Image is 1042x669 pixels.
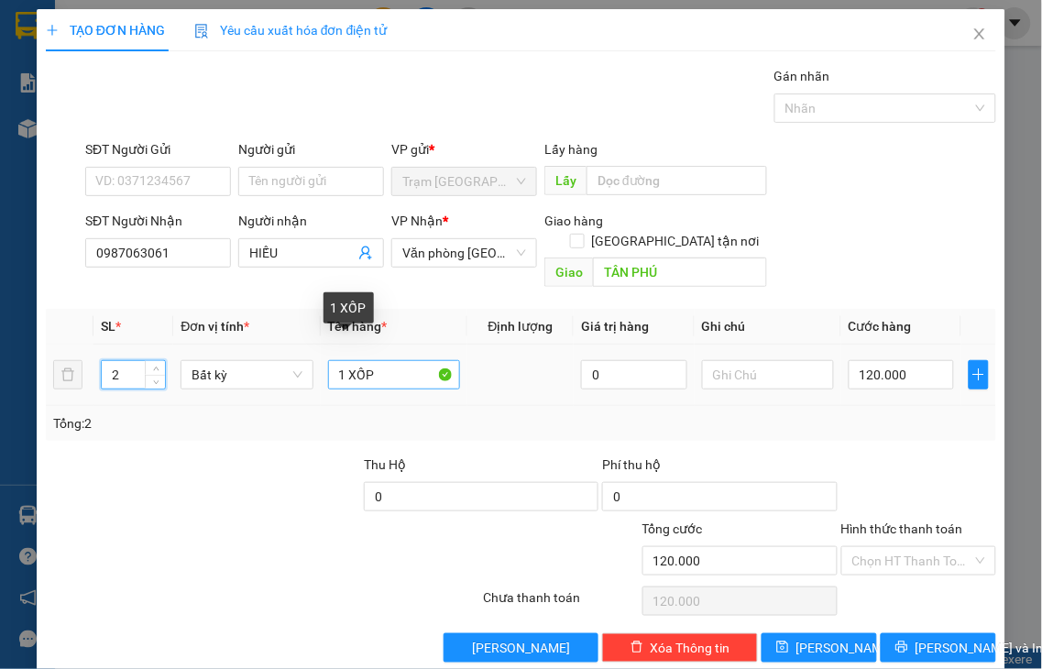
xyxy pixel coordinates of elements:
button: [PERSON_NAME] [444,633,599,663]
div: Tổng: 2 [53,413,404,433]
span: SL [101,319,115,334]
span: Định lượng [488,319,554,334]
input: Ghi Chú [702,360,834,389]
label: Gán nhãn [774,69,830,83]
th: Ghi chú [695,309,841,345]
div: Chưa thanh toán [481,587,641,620]
span: plus [46,24,59,37]
span: Cước hàng [849,319,912,334]
span: Thu Hộ [364,457,406,472]
span: Bất kỳ [192,361,302,389]
input: Dọc đường [587,166,767,195]
span: Văn phòng Tân Phú [402,239,526,267]
span: VP Nhận [391,214,443,228]
span: Tên hàng [328,319,388,334]
button: plus [969,360,989,389]
span: Đơn vị tính [181,319,249,334]
span: [PERSON_NAME] [472,638,570,658]
label: Hình thức thanh toán [841,521,963,536]
input: Dọc đường [593,258,767,287]
span: Tổng cước [642,521,703,536]
div: Người gửi [238,139,384,159]
input: 0 [581,360,686,389]
div: VP gửi [391,139,537,159]
span: Trạm Ninh Hải [402,168,526,195]
span: close [972,27,987,41]
div: Phí thu hộ [602,455,837,482]
button: save[PERSON_NAME] [762,633,877,663]
span: up [150,364,161,375]
button: delete [53,360,82,389]
button: deleteXóa Thông tin [602,633,758,663]
span: user-add [358,246,373,260]
span: Decrease Value [145,375,165,389]
input: VD: Bàn, Ghế [328,360,460,389]
button: printer[PERSON_NAME] và In [881,633,996,663]
span: delete [631,641,643,655]
span: printer [895,641,908,655]
div: Người nhận [238,211,384,231]
span: Yêu cầu xuất hóa đơn điện tử [194,23,388,38]
span: TẠO ĐƠN HÀNG [46,23,165,38]
span: Increase Value [145,361,165,375]
span: Lấy [544,166,587,195]
span: save [776,641,789,655]
span: down [150,377,161,388]
span: Giao hàng [544,214,603,228]
img: icon [194,24,209,38]
div: SĐT Người Gửi [85,139,231,159]
span: Giao [544,258,593,287]
div: 1 XỐP [324,292,374,324]
button: Close [954,9,1005,60]
span: Xóa Thông tin [651,638,730,658]
div: SĐT Người Nhận [85,211,231,231]
span: Lấy hàng [544,142,598,157]
span: Giá trị hàng [581,319,649,334]
span: [GEOGRAPHIC_DATA] tận nơi [585,231,767,251]
span: plus [970,367,988,382]
span: [PERSON_NAME] [796,638,894,658]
